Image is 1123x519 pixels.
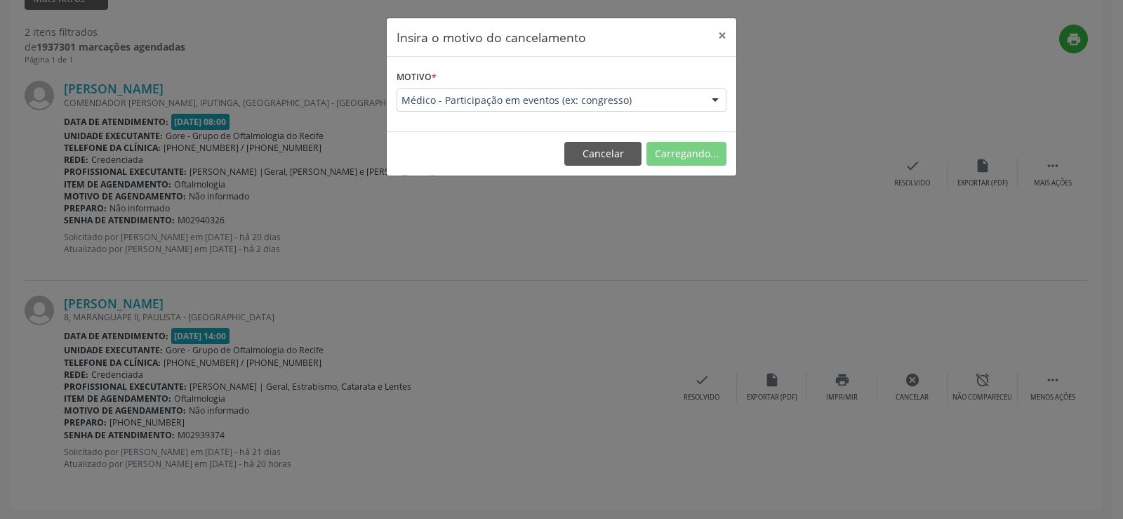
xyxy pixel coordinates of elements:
button: Cancelar [564,142,642,166]
button: Close [708,18,736,53]
label: Motivo [397,67,437,88]
span: Médico - Participação em eventos (ex: congresso) [401,93,698,107]
button: Carregando... [646,142,726,166]
h5: Insira o motivo do cancelamento [397,28,586,46]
